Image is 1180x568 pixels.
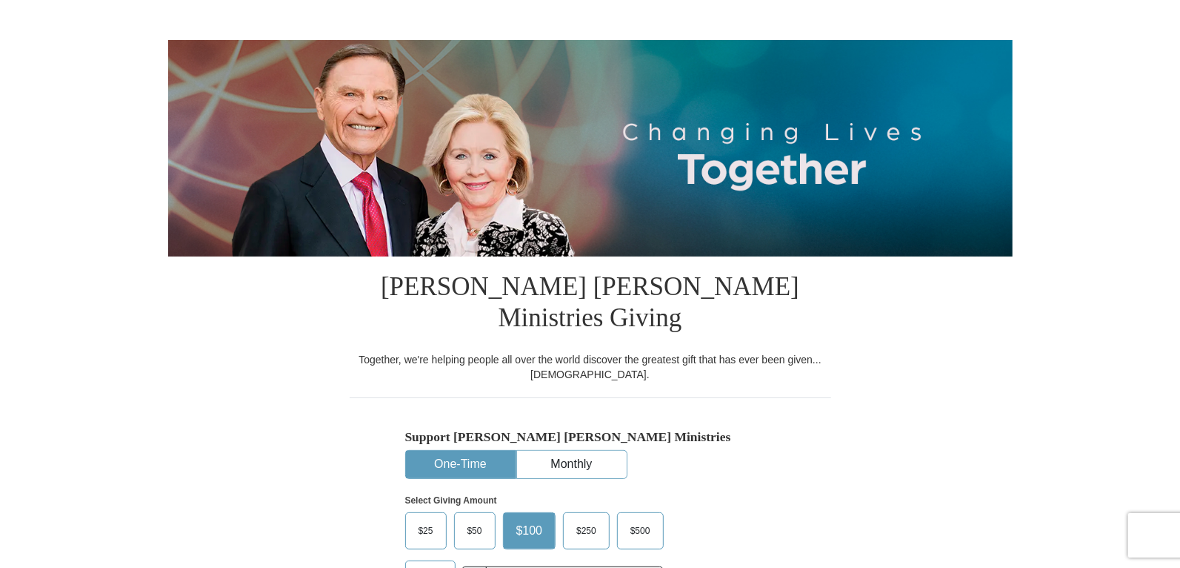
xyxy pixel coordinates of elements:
span: $25 [411,520,441,542]
button: One-Time [406,451,516,478]
span: $250 [569,520,604,542]
span: $500 [623,520,658,542]
h1: [PERSON_NAME] [PERSON_NAME] Ministries Giving [350,257,831,352]
span: $100 [509,520,550,542]
button: Monthly [517,451,627,478]
span: $50 [460,520,490,542]
div: Together, we're helping people all over the world discover the greatest gift that has ever been g... [350,352,831,382]
h5: Support [PERSON_NAME] [PERSON_NAME] Ministries [405,429,776,445]
strong: Select Giving Amount [405,495,497,506]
